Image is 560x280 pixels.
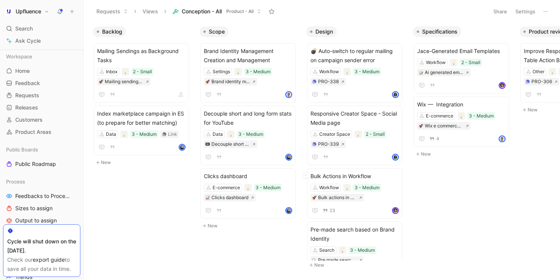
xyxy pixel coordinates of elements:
[244,184,252,191] div: 💡
[246,68,270,76] div: 3 - Medium
[319,68,339,76] div: Workflow
[234,68,242,76] div: 💡
[436,137,439,141] span: 4
[246,185,250,190] img: 💡
[15,192,70,200] span: Feedbacks to Process
[5,8,13,15] img: Upfluence
[426,112,453,120] div: E-commerce
[123,69,128,74] img: 💡
[229,132,233,137] img: 💡
[499,136,505,142] img: avatar
[354,130,362,138] div: 💡
[393,208,398,213] img: avatar
[211,194,248,201] div: Clicks dashboard
[33,256,65,263] a: export guide
[97,109,186,127] span: Index marketplace campaign in ES (to prepare for better matching)
[3,126,80,138] a: Product Areas
[422,28,458,35] span: Specifications
[204,172,292,181] span: Clicks dashboard
[16,8,41,15] h1: Upfluence
[139,6,162,17] button: Views
[413,26,461,37] button: Specifications
[451,60,456,65] img: 💡
[413,150,514,159] button: New
[319,184,339,191] div: Workflow
[303,23,410,274] div: DesignNew
[205,142,210,146] img: 📼
[286,154,291,160] img: avatar
[3,158,80,170] a: Public Roadmap
[15,128,51,136] span: Product Areas
[106,68,117,76] div: Inbox
[490,6,510,17] button: Share
[93,6,131,17] button: Requests
[211,78,250,85] div: Brand identity management creation and management
[15,92,39,99] span: Requests
[3,114,80,126] a: Customers
[3,144,80,170] div: Public BoardsPublic Roadmap
[6,178,25,185] span: Process
[419,124,423,128] img: 🚀
[315,28,333,35] span: Design
[550,69,555,74] img: 💡
[238,130,263,138] div: 3 - Medium
[355,184,379,191] div: 3 - Medium
[3,203,80,214] a: Sizes to assign
[458,112,465,120] div: 💡
[90,23,197,171] div: BacklogNew
[133,68,152,76] div: 2 - Small
[213,68,230,76] div: Settings
[105,78,143,85] div: Mailing sendings as background tasks
[355,68,379,76] div: 3 - Medium
[549,68,556,76] div: 💡
[3,6,51,17] button: UpfluenceUpfluence
[318,140,339,148] div: PRO-339
[169,6,265,17] button: Conception - AllProduct - All
[213,184,240,191] div: E-commerce
[469,112,494,120] div: 3 - Medium
[419,70,423,75] img: 📝
[3,51,80,62] div: Workspace
[499,83,505,88] img: avatar
[236,69,240,74] img: 💡
[197,23,303,234] div: ScopeNew
[227,130,235,138] div: 💡
[3,77,80,89] a: Feedback
[310,109,399,127] span: Responsive Creator Space - Social Media page
[3,215,80,226] a: Output to assign
[340,248,345,253] img: 💡
[226,8,254,15] span: Product - All
[93,158,194,167] button: New
[312,258,317,262] img: 🔍
[428,135,441,143] button: 4
[94,43,189,103] a: Mailing Sendings as Background TasksInbox2 - Small🚀Mailing sendings as background tasks
[307,168,402,219] a: Bulk Actions in WorkflowWorkflow3 - Medium🚀Bulk actions in workflow23avatar
[120,130,128,138] div: 💡
[200,26,229,37] button: Scope
[310,172,399,181] span: Bulk Actions in Workflow
[312,195,317,200] img: 🚀
[414,43,509,93] a: Jace-Generated Email TemplatesWorkflow2 - Small📝Ai generated email templatesavatar
[461,59,480,66] div: 2 - Small
[410,23,517,163] div: SpecificationsNew
[425,69,463,76] div: Ai generated email templates
[531,78,552,85] div: PRO-306
[97,47,186,65] span: Mailing Sendings as Background Tasks
[512,6,539,17] button: Settings
[205,195,210,200] img: 📈
[15,204,53,212] span: Sizes to assign
[533,68,544,76] div: Other
[343,184,351,191] div: 💡
[306,26,337,37] button: Design
[200,168,296,219] a: Clicks dashboardE-commerce3 - Medium📈Clicks dashboardavatar
[350,246,375,254] div: 3 - Medium
[15,24,33,33] span: Search
[102,28,122,35] span: Backlog
[306,261,407,270] button: New
[15,160,56,168] span: Public Roadmap
[318,194,357,201] div: Bulk actions in workflow
[286,92,291,97] img: avatar
[6,146,38,153] span: Public Boards
[330,208,335,213] span: 23
[393,92,398,97] img: avatar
